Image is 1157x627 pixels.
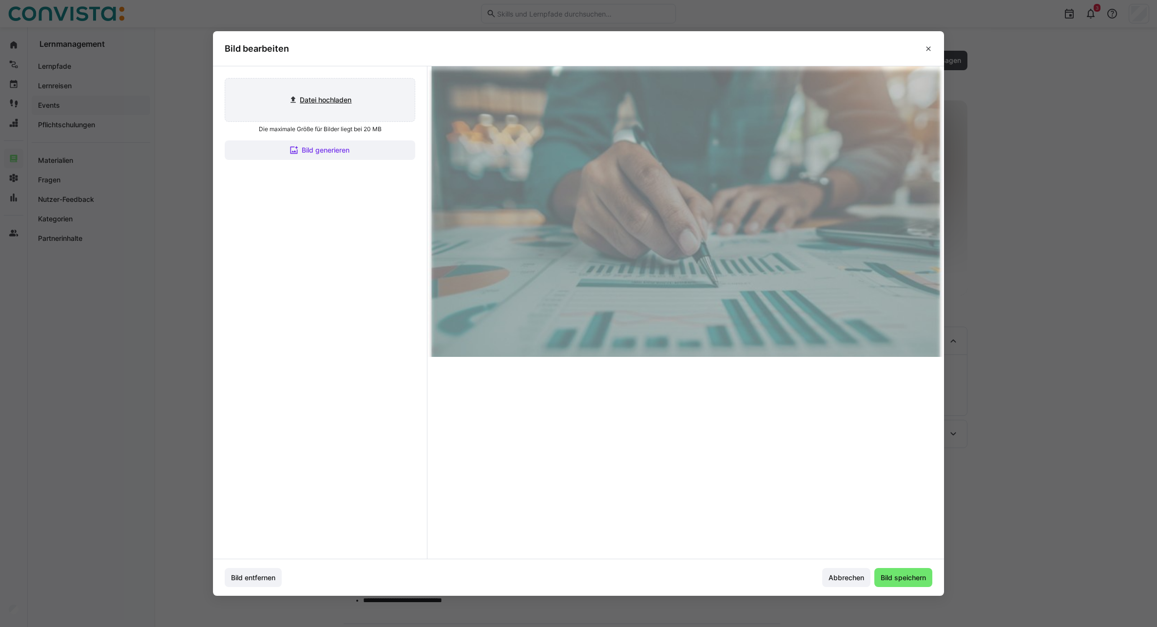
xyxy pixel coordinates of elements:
span: Bild entfernen [230,573,277,583]
h3: Bild bearbeiten [225,43,289,54]
button: Bild speichern [874,568,932,588]
button: Abbrechen [822,568,870,588]
img: Bild1.jpg [427,66,944,357]
span: Abbrechen [827,573,866,583]
span: Bild generieren [300,145,351,155]
button: Bild entfernen [225,568,282,588]
span: Bild speichern [879,573,927,583]
button: Bild generieren [225,140,415,160]
span: Die maximale Größe für Bilder liegt bei 20 MB [259,126,382,133]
